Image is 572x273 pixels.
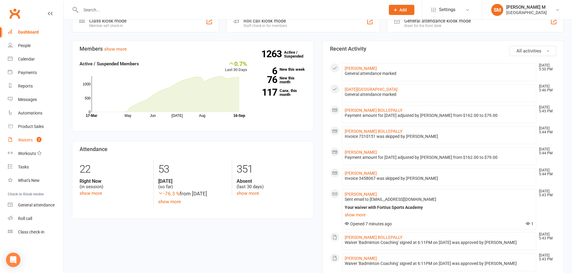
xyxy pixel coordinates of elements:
div: General attendance [18,203,55,207]
div: Workouts [18,151,36,156]
a: Class kiosk mode [8,225,63,239]
div: General attendance marked [345,71,534,76]
a: Product Sales [8,120,63,133]
div: Messages [18,97,37,102]
div: 22 [80,160,149,178]
a: [PERSON_NAME] [345,171,377,176]
div: What's New [18,178,40,183]
div: 53 [158,160,227,178]
div: Open Intercom Messenger [6,253,20,267]
a: show more [104,46,127,52]
time: [DATE] 5:44 PM [536,168,556,176]
time: [DATE] 5:44 PM [536,147,556,155]
strong: 76 [256,75,277,84]
div: General attendance kiosk mode [404,18,471,24]
strong: 117 [256,88,277,97]
div: Roll call [18,216,32,221]
div: Tasks [18,165,29,169]
strong: [DATE] [158,178,227,184]
a: Calendar [8,52,63,66]
a: Dashboard [8,25,63,39]
a: Automations [8,106,63,120]
div: Last 30 Days [225,60,247,73]
a: 117Canx. this month [256,89,306,96]
strong: Active / Suspended Members [80,61,139,67]
a: [PERSON_NAME] [345,150,377,155]
a: Waivers 2 [8,133,63,147]
h3: Members [80,46,306,52]
div: Calendar [18,57,35,61]
a: show more [80,191,102,196]
a: What's New [8,174,63,187]
a: Workouts [8,147,63,160]
span: Sent email to [EMAIL_ADDRESS][DOMAIN_NAME] [345,197,436,202]
a: [PERSON_NAME] BOLLEPALLY [345,129,402,134]
h3: Recent Activity [330,46,556,52]
div: Automations [18,111,42,115]
div: from [DATE] [158,190,227,198]
div: Payments [18,70,37,75]
button: All activities [510,46,556,56]
a: show more [345,211,534,219]
div: Roll call kiosk mode [244,18,287,24]
div: 0.7% [225,60,247,67]
span: 2 [37,137,41,142]
button: Add [389,5,414,15]
div: General attendance marked [345,92,534,97]
div: (so far) [158,178,227,190]
a: show more [237,191,259,196]
a: Messages [8,93,63,106]
time: [DATE] 5:50 PM [536,64,556,71]
a: show more [158,199,181,204]
strong: Right Now [80,178,149,184]
a: Tasks [8,160,63,174]
time: [DATE] 5:43 PM [536,189,556,197]
div: Product Sales [18,124,44,129]
div: Invoice 3458067 was skipped by [PERSON_NAME] [345,176,534,181]
div: [PERSON_NAME] M [506,4,547,10]
div: People [18,43,31,48]
a: 1263Active / Suspended [284,46,310,63]
div: Class check-in [18,230,44,234]
div: SM [491,4,503,16]
div: Waivers [18,138,33,142]
time: [DATE] 5:45 PM [536,105,556,113]
a: [DATE][GEOGRAPHIC_DATA] [345,87,398,92]
div: (in session) [80,178,149,190]
div: 351 [237,160,306,178]
a: [PERSON_NAME] [345,66,377,71]
input: Search... [79,6,381,14]
a: Reports [8,79,63,93]
a: 76New this month [256,76,306,84]
div: Great for the front desk [404,24,471,28]
strong: Absent [237,178,306,184]
a: Payments [8,66,63,79]
div: [GEOGRAPHIC_DATA] [506,10,547,15]
div: Your waiver with Fortius Sports Academy [345,205,534,210]
div: Member self check-in [89,24,126,28]
time: [DATE] 5:43 PM [536,233,556,240]
div: Payment amount for [DATE] adjusted by [PERSON_NAME] from $162.00 to $79.00 [345,155,534,160]
time: [DATE] 5:46 PM [536,85,556,92]
span: All activities [516,48,541,54]
div: Class kiosk mode [89,18,126,24]
a: Roll call [8,212,63,225]
span: Add [399,7,407,12]
div: Invoice 7310151 was skipped by [PERSON_NAME] [345,134,534,139]
a: General attendance kiosk mode [8,198,63,212]
div: Dashboard [18,30,39,34]
div: Waiver 'Badminton Coaching' signed at 6:11PM on [DATE] was approved by [PERSON_NAME] [345,240,534,245]
a: 6New this week [256,67,306,71]
strong: 1263 [261,49,284,58]
div: Payment amount for [DATE] adjusted by [PERSON_NAME] from $162.00 to $79.00 [345,113,534,118]
div: Waiver 'Badminton Coaching' signed at 6:11PM on [DATE] was approved by [PERSON_NAME] [345,261,534,266]
span: 1 [526,221,534,226]
div: Reports [18,84,33,88]
strong: 6 [256,67,277,76]
a: [PERSON_NAME] BOLLEPALLY [345,108,402,113]
a: [PERSON_NAME] BOLLEPALLY [345,235,402,240]
a: [PERSON_NAME] [345,256,377,261]
time: [DATE] 5:43 PM [536,254,556,261]
div: Staff check-in for members [244,24,287,28]
span: Settings [439,3,455,16]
